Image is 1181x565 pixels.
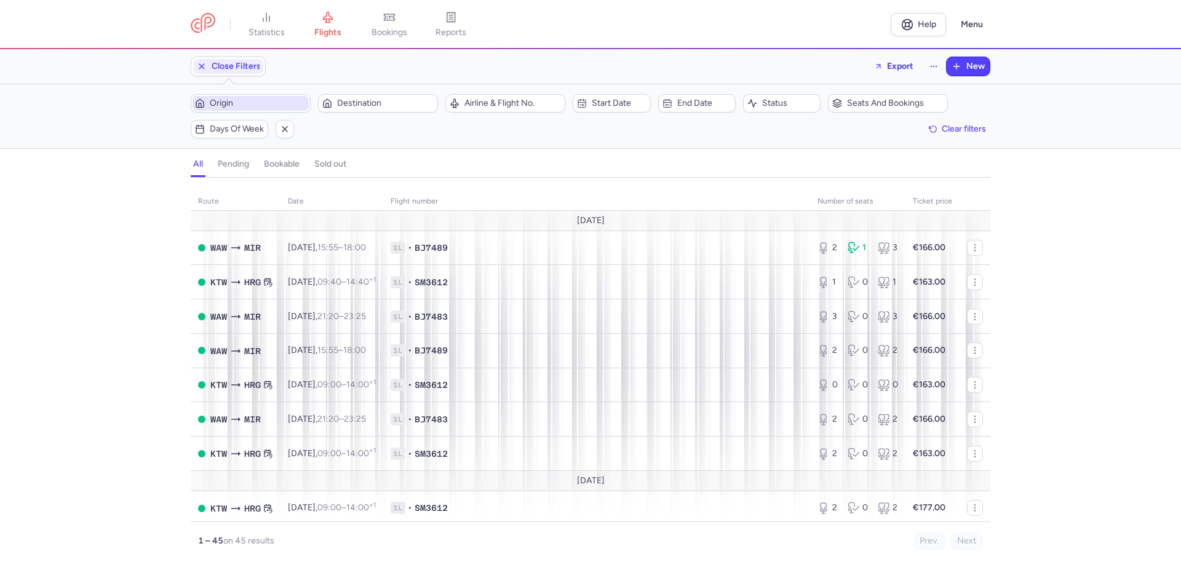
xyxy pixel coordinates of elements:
[191,192,280,211] th: route
[249,27,285,38] span: statistics
[947,57,990,76] button: New
[210,124,264,134] span: Days of week
[577,216,605,226] span: [DATE]
[369,378,376,386] sup: +1
[314,27,341,38] span: flights
[913,379,945,390] strong: €163.00
[317,379,376,390] span: –
[317,448,376,459] span: –
[905,192,960,211] th: Ticket price
[318,94,438,113] button: Destination
[210,98,306,108] span: Origin
[210,413,227,426] span: WAW
[762,98,816,108] span: Status
[244,275,261,289] span: HRG
[577,476,605,486] span: [DATE]
[317,502,341,513] time: 09:00
[346,502,376,513] time: 14:00
[913,345,945,355] strong: €166.00
[918,20,936,29] span: Help
[288,448,376,459] span: [DATE],
[244,310,261,323] span: MIR
[415,344,448,357] span: BJ7489
[743,94,821,113] button: Status
[408,310,412,323] span: •
[415,448,448,460] span: SM3612
[913,311,945,322] strong: €166.00
[847,98,944,108] span: Seats and bookings
[244,413,261,426] span: MIR
[346,379,376,390] time: 14:00
[369,446,376,454] sup: +1
[391,413,405,425] span: 1L
[280,192,383,211] th: date
[317,448,341,459] time: 09:00
[950,532,983,550] button: Next
[317,311,366,322] span: –
[236,11,297,38] a: statistics
[383,192,810,211] th: Flight number
[420,11,482,38] a: reports
[408,448,412,460] span: •
[848,242,868,254] div: 1
[913,532,945,550] button: Prev.
[913,502,945,513] strong: €177.00
[878,413,898,425] div: 2
[210,447,227,460] span: KTW
[848,502,868,514] div: 0
[359,11,420,38] a: bookings
[317,242,366,253] span: –
[343,242,366,253] time: 18:00
[942,124,986,133] span: Clear filters
[317,345,338,355] time: 15:55
[445,94,565,113] button: Airline & Flight No.
[344,414,366,424] time: 23:25
[848,413,868,425] div: 0
[817,448,838,460] div: 2
[317,502,376,513] span: –
[817,502,838,514] div: 2
[244,344,261,358] span: MIR
[223,535,274,546] span: on 45 results
[878,502,898,514] div: 2
[677,98,731,108] span: End date
[210,310,227,323] span: WAW
[848,310,868,323] div: 0
[210,378,227,392] span: KTW
[658,94,736,113] button: End date
[817,242,838,254] div: 2
[210,275,227,289] span: KTW
[288,502,376,513] span: [DATE],
[848,448,868,460] div: 0
[210,241,227,255] span: WAW
[346,448,376,459] time: 14:00
[408,502,412,514] span: •
[391,502,405,514] span: 1L
[317,311,339,322] time: 21:20
[317,345,366,355] span: –
[415,379,448,391] span: SM3612
[314,159,346,170] h4: sold out
[408,276,412,288] span: •
[828,94,948,113] button: Seats and bookings
[878,276,898,288] div: 1
[415,242,448,254] span: BJ7489
[212,61,261,71] span: Close Filters
[337,98,434,108] span: Destination
[966,61,985,71] span: New
[848,379,868,391] div: 0
[408,242,412,254] span: •
[391,344,405,357] span: 1L
[191,13,215,36] a: CitizenPlane red outlined logo
[592,98,646,108] span: Start date
[344,311,366,322] time: 23:25
[866,57,921,76] button: Export
[953,13,990,36] button: Menu
[369,275,376,283] sup: +1
[848,344,868,357] div: 0
[415,276,448,288] span: SM3612
[198,535,223,546] strong: 1 – 45
[391,242,405,254] span: 1L
[408,413,412,425] span: •
[408,379,412,391] span: •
